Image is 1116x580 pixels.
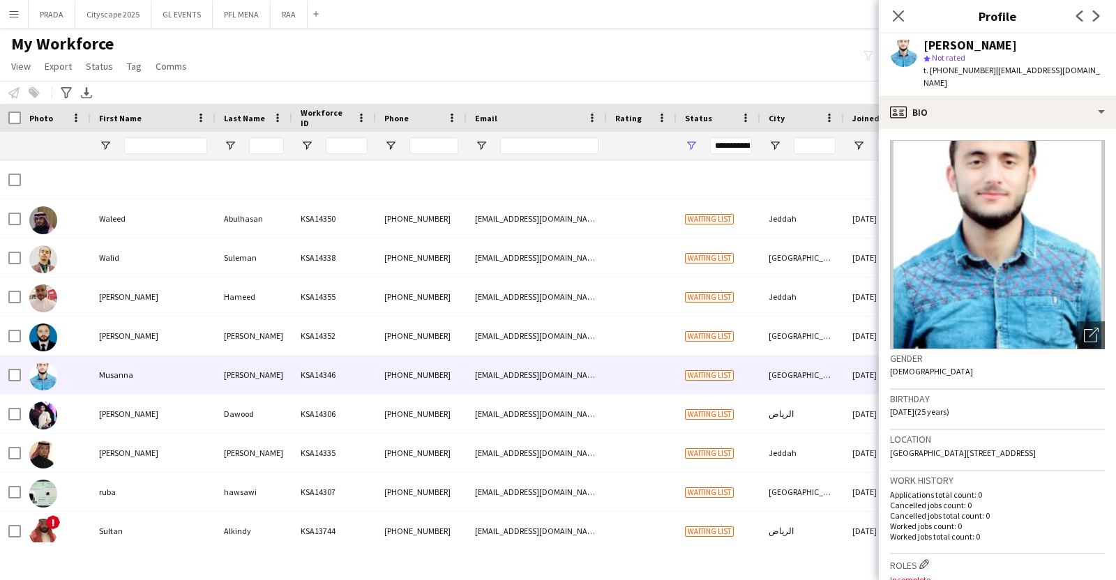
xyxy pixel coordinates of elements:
div: Hameed [216,277,292,316]
div: Waleed [91,199,216,238]
div: Dawood [216,395,292,433]
span: Waiting list [685,448,734,459]
span: | [EMAIL_ADDRESS][DOMAIN_NAME] [923,65,1100,88]
span: Waiting list [685,253,734,264]
button: RAA [271,1,308,28]
input: Phone Filter Input [409,137,458,154]
div: [PHONE_NUMBER] [376,512,467,550]
div: [PHONE_NUMBER] [376,199,467,238]
button: Cityscape 2025 [75,1,151,28]
input: City Filter Input [794,137,836,154]
input: Email Filter Input [500,137,598,154]
div: ruba [91,473,216,511]
span: First Name [99,113,142,123]
h3: Roles [890,557,1105,572]
div: KSA14346 [292,356,376,394]
h3: Profile [879,7,1116,25]
p: Applications total count: 0 [890,489,1105,500]
div: [PHONE_NUMBER] [376,434,467,472]
span: Email [475,113,497,123]
div: [GEOGRAPHIC_DATA] [760,356,844,394]
a: Status [80,57,119,75]
div: [GEOGRAPHIC_DATA] [760,473,844,511]
div: [EMAIL_ADDRESS][DOMAIN_NAME] [467,277,607,316]
span: Not rated [932,52,965,63]
a: View [6,57,36,75]
div: [PHONE_NUMBER] [376,395,467,433]
div: Sultan [91,512,216,550]
img: Musanna Ibrahim [29,362,57,390]
img: Walid Suleman [29,245,57,273]
div: [PERSON_NAME] [91,277,216,316]
div: [PERSON_NAME] [91,395,216,433]
span: [GEOGRAPHIC_DATA][STREET_ADDRESS] [890,448,1036,458]
img: Waleed Abulhasan [29,206,57,234]
div: KSA14338 [292,238,376,277]
span: Comms [156,60,187,72]
div: Open photos pop-in [1077,321,1105,349]
div: [PHONE_NUMBER] [376,277,467,316]
img: Abdulaziz Dawood [29,402,57,429]
div: hawsawi [216,473,292,511]
div: KSA14350 [292,199,376,238]
a: Comms [150,57,193,75]
div: [PERSON_NAME] [91,316,216,355]
span: [DATE] (25 years) [890,406,949,417]
img: Zishan Hameed [29,284,57,312]
div: Musanna [91,356,216,394]
div: KSA14335 [292,434,376,472]
div: Abulhasan [216,199,292,238]
div: [DATE] [844,473,928,511]
button: Open Filter Menu [384,139,397,152]
p: Worked jobs count: 0 [890,521,1105,531]
input: Workforce ID Filter Input [326,137,368,154]
span: My Workforce [11,33,114,54]
div: Suleman [216,238,292,277]
div: [EMAIL_ADDRESS][DOMAIN_NAME] [467,512,607,550]
div: [EMAIL_ADDRESS][DOMAIN_NAME] [467,434,607,472]
input: First Name Filter Input [124,137,207,154]
span: ! [46,515,60,529]
input: Joined Filter Input [877,137,919,154]
span: Waiting list [685,370,734,381]
button: Open Filter Menu [852,139,865,152]
span: City [769,113,785,123]
h3: Work history [890,474,1105,487]
img: ruba hawsawi [29,480,57,507]
div: الرياض [760,512,844,550]
button: Open Filter Menu [685,139,697,152]
div: [PERSON_NAME] [216,356,292,394]
div: [DATE] [844,199,928,238]
div: [DATE] [844,356,928,394]
div: [DATE] [844,238,928,277]
div: KSA14307 [292,473,376,511]
button: Open Filter Menu [99,139,112,152]
div: [EMAIL_ADDRESS][DOMAIN_NAME] [467,238,607,277]
span: Waiting list [685,409,734,420]
span: Rating [615,113,642,123]
img: Sultan Alkindy [29,519,57,547]
div: [GEOGRAPHIC_DATA] [760,316,844,355]
p: Cancelled jobs total count: 0 [890,510,1105,521]
input: Last Name Filter Input [249,137,284,154]
img: Habib Ullah [29,323,57,351]
div: [PERSON_NAME] [91,434,216,472]
span: Status [685,113,712,123]
div: [PERSON_NAME] [216,316,292,355]
button: Open Filter Menu [475,139,488,152]
span: Phone [384,113,409,123]
div: [DATE] [844,512,928,550]
div: [EMAIL_ADDRESS][DOMAIN_NAME] [467,395,607,433]
div: [PHONE_NUMBER] [376,316,467,355]
div: [EMAIL_ADDRESS][DOMAIN_NAME] [467,316,607,355]
a: Export [39,57,77,75]
h3: Birthday [890,392,1105,405]
div: [EMAIL_ADDRESS][DOMAIN_NAME] [467,199,607,238]
h3: Gender [890,352,1105,365]
div: Alkindy [216,512,292,550]
span: Tag [127,60,142,72]
span: View [11,60,31,72]
div: [EMAIL_ADDRESS][DOMAIN_NAME] [467,356,607,394]
div: KSA13744 [292,512,376,550]
span: t. [PHONE_NUMBER] [923,65,996,75]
